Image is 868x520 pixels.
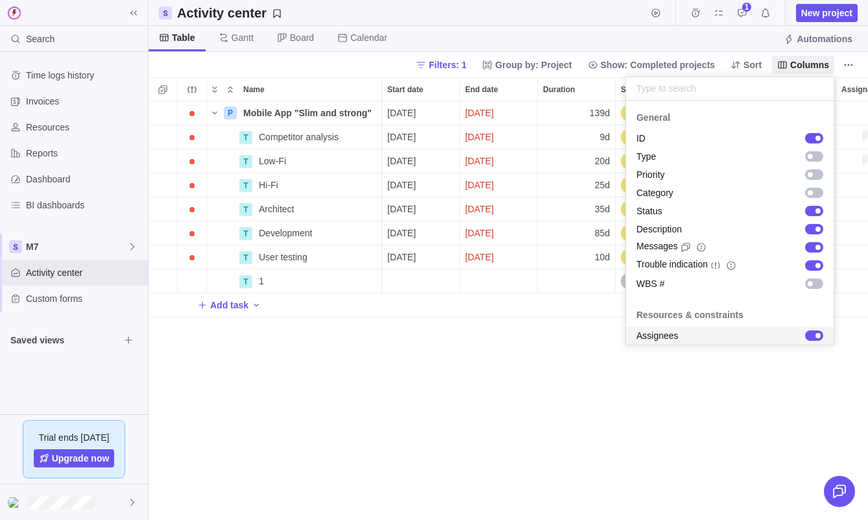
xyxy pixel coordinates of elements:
div: Status [626,202,834,220]
div: Messages [626,238,834,256]
span: Messages [636,240,678,255]
span: Status [636,204,662,217]
span: Columns [772,56,834,74]
span: Assignees [636,329,679,342]
div: Description [626,220,834,238]
div: ID [626,129,834,147]
span: ID [636,132,645,145]
span: Columns [790,58,829,71]
span: Resources & constraints [626,308,754,321]
div: Trouble indication [626,256,834,275]
span: General [626,111,681,124]
div: WBS # [626,275,834,293]
div: Category [626,184,834,202]
span: Type [636,150,656,163]
span: Trouble indication [636,258,708,273]
input: Type to search [626,77,834,101]
span: Description [636,223,682,236]
div: Assignees [626,327,834,345]
svg: info-description [696,242,706,253]
div: Type [626,147,834,166]
div: Priority [626,166,834,184]
span: WBS # [636,277,665,290]
span: Priority [636,168,665,181]
span: Category [636,186,673,199]
div: grid [626,101,834,345]
svg: info-description [726,260,736,271]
